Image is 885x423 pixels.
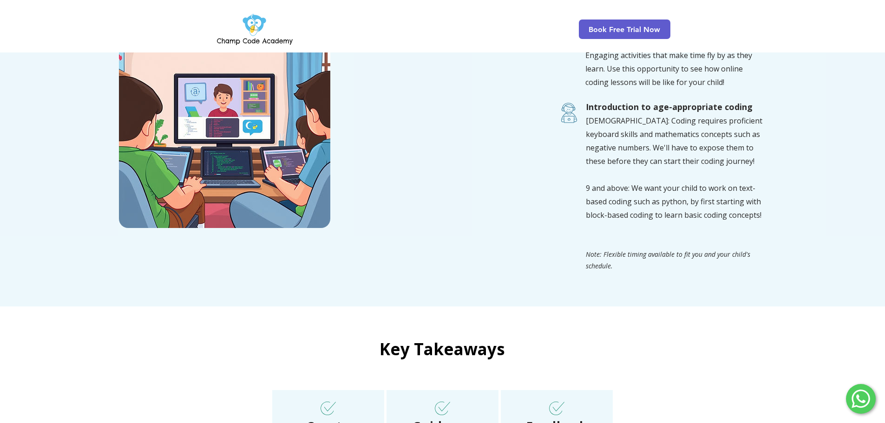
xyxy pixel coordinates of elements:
[215,11,295,47] img: Champ Code Academy Logo PNG.png
[119,27,330,228] img: A virtual classroom scene with a coding instructor on-screen and kids watching and coding
[586,116,762,166] span: [DEMOGRAPHIC_DATA]: Coding requires proficient keyboard skills and mathematics concepts such as n...
[586,183,761,220] span: 9 and above: We want your child to work on text-based coding such as python, by first starting wi...
[585,50,752,87] span: Engaging activities that make time fly by as they learn. Use this opportunity to see how online c...
[579,20,670,39] a: Book Free Trial Now
[586,250,750,270] span: Note: Flexible timing available to fit you and your child's schedule.
[380,338,505,360] span: Key Takeaways
[586,101,753,112] span: Introduction to age-appropriate coding
[589,25,660,34] span: Book Free Trial Now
